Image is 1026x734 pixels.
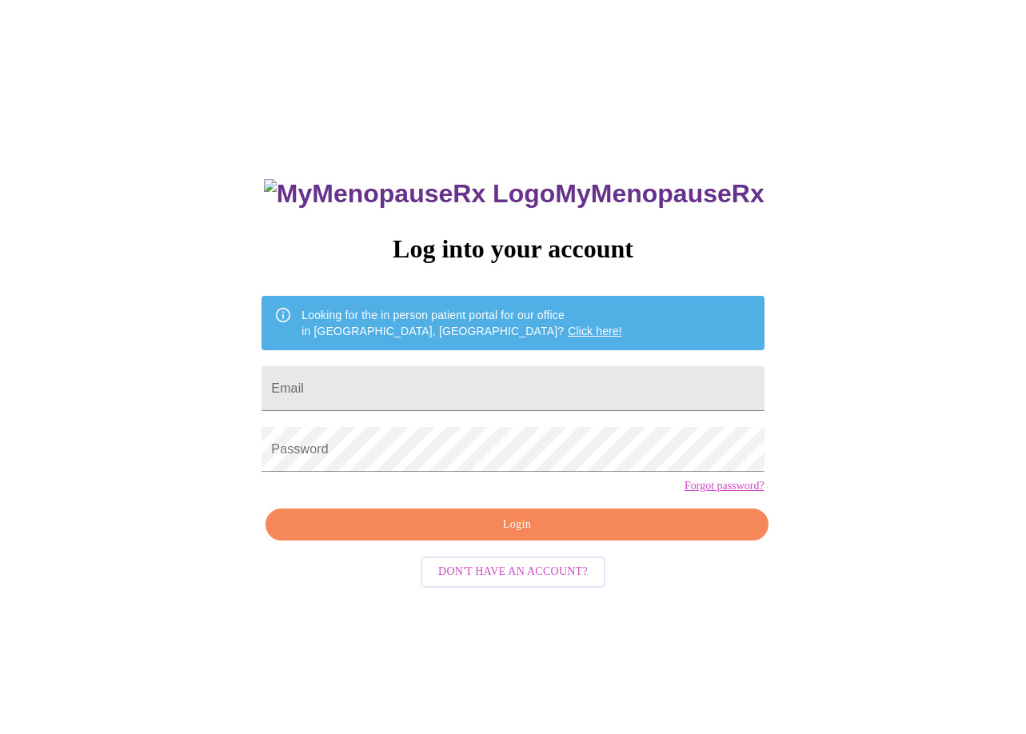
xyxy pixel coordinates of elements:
a: Forgot password? [685,480,765,493]
button: Login [265,509,768,541]
a: Don't have an account? [417,564,609,577]
span: Login [284,515,749,535]
h3: MyMenopauseRx [264,179,765,209]
h3: Log into your account [261,234,764,264]
span: Don't have an account? [438,562,588,582]
div: Looking for the in person patient portal for our office in [GEOGRAPHIC_DATA], [GEOGRAPHIC_DATA]? [301,301,622,345]
img: MyMenopauseRx Logo [264,179,555,209]
button: Don't have an account? [421,556,605,588]
a: Click here! [568,325,622,337]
